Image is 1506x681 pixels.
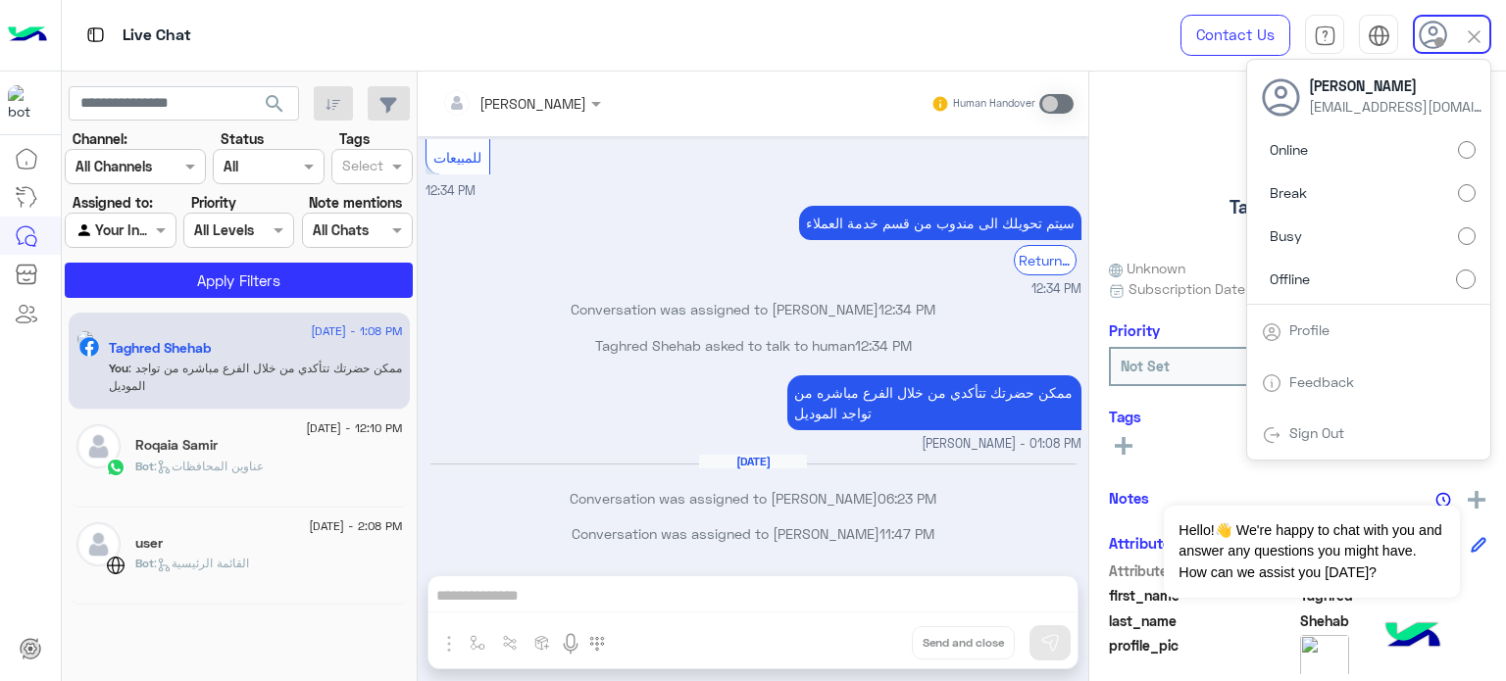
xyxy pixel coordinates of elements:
a: tab [1305,15,1344,56]
span: : القائمة الرئيسية [154,556,249,570]
h6: Notes [1109,489,1149,507]
span: [PERSON_NAME] [1309,75,1485,96]
p: Conversation was assigned to [PERSON_NAME] [426,488,1081,509]
img: close [1463,25,1485,48]
img: tab [1368,24,1390,47]
span: Shehab [1300,610,1487,631]
span: Offline [1270,268,1310,289]
span: Bot [135,556,154,570]
span: 12:34 PM [1031,280,1081,299]
span: 12:34 PM [855,337,912,354]
img: tab [1262,425,1281,445]
img: tab [83,23,108,47]
img: tab [1262,373,1281,393]
span: [DATE] - 12:10 PM [306,419,402,437]
span: Busy [1270,225,1302,246]
img: add [1468,491,1485,509]
span: Hello!👋 We're happy to chat with you and answer any questions you might have. How can we assist y... [1164,506,1459,598]
img: hulul-logo.png [1379,603,1447,671]
span: 06:23 PM [878,490,936,507]
p: 21/2/2025, 1:08 PM [787,375,1081,430]
h5: Roqaia Samir [135,437,218,454]
span: Attribute Name [1109,560,1296,581]
span: Online [1270,139,1308,160]
p: 21/2/2025, 12:34 PM [799,206,1081,240]
span: profile_pic [1109,635,1296,680]
span: search [263,92,286,116]
a: Sign Out [1289,424,1344,441]
img: defaultAdmin.png [76,424,121,468]
button: Send and close [912,626,1015,659]
span: You [109,361,128,375]
img: defaultAdmin.png [76,522,121,566]
img: Facebook [79,337,99,357]
p: Live Chat [123,23,191,49]
input: Offline [1456,269,1476,289]
label: Tags [339,128,370,149]
button: search [251,86,299,128]
input: Busy [1458,227,1476,245]
img: tab [1314,24,1336,47]
p: Conversation was assigned to [PERSON_NAME] [426,523,1081,544]
label: Status [221,128,264,149]
span: Bot [135,459,154,473]
span: [DATE] - 1:08 PM [311,322,402,340]
label: Channel: [73,128,127,149]
img: tab [1262,322,1281,342]
a: Profile [1289,321,1330,338]
span: Subscription Date : [DATE] [1129,278,1298,299]
span: last_name [1109,610,1296,631]
h5: Taghred Shehab [109,340,211,357]
span: 11:47 PM [879,525,934,542]
h6: Attributes [1109,534,1179,552]
span: : عناوين المحافظات [154,459,264,473]
label: Note mentions [309,192,402,213]
img: Logo [8,15,47,56]
h6: Priority [1109,321,1160,339]
span: 12:34 PM [878,301,935,317]
span: [EMAIL_ADDRESS][DOMAIN_NAME] [1309,96,1485,117]
span: Break [1270,182,1307,203]
img: 919860931428189 [8,85,43,121]
span: للمبيعات [433,149,481,166]
button: Apply Filters [65,263,413,298]
label: Assigned to: [73,192,153,213]
h5: Taghred Shehab [1230,196,1367,219]
a: Contact Us [1180,15,1290,56]
div: Select [339,155,383,180]
span: [PERSON_NAME] - 01:08 PM [922,435,1081,454]
img: WebChat [106,556,125,575]
span: Unknown [1109,258,1185,278]
span: 12:34 PM [426,183,476,198]
h5: user [135,535,163,552]
label: Priority [191,192,236,213]
span: [DATE] - 2:08 PM [309,517,402,535]
span: first_name [1109,585,1296,606]
img: WhatsApp [106,458,125,477]
div: Return to Bot [1014,245,1077,275]
img: picture [76,330,94,348]
input: Break [1458,184,1476,202]
a: Feedback [1289,373,1354,390]
span: ممكن حضرتك تتأكدي من خلال الفرع مباشره من تواجد الموديل [109,361,402,393]
input: Online [1458,141,1476,159]
p: Taghred Shehab asked to talk to human [426,335,1081,356]
p: Conversation was assigned to [PERSON_NAME] [426,299,1081,319]
small: Human Handover [953,96,1035,112]
h6: Tags [1109,408,1486,425]
h6: [DATE] [699,455,807,468]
